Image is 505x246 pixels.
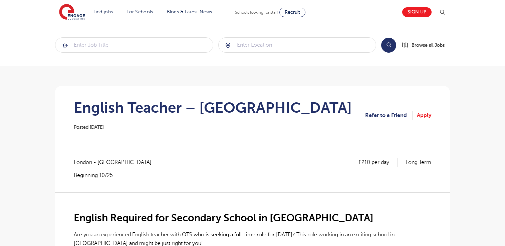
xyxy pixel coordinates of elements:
input: Submit [219,38,376,52]
span: Schools looking for staff [235,10,278,15]
span: Recruit [285,10,300,15]
img: Engage Education [59,4,85,21]
span: Posted [DATE] [74,125,104,130]
button: Search [381,38,396,53]
span: Browse all Jobs [412,41,445,49]
p: £210 per day [358,158,398,167]
a: Sign up [402,7,432,17]
a: For Schools [127,9,153,14]
input: Submit [55,38,213,52]
h1: English Teacher – [GEOGRAPHIC_DATA] [74,99,352,116]
a: Find jobs [93,9,113,14]
span: London - [GEOGRAPHIC_DATA] [74,158,158,167]
h2: English Required for Secondary School in [GEOGRAPHIC_DATA] [74,212,431,224]
a: Browse all Jobs [402,41,450,49]
p: Beginning 10/25 [74,172,158,179]
a: Refer to a Friend [365,111,413,120]
a: Blogs & Latest News [167,9,212,14]
div: Submit [218,37,376,53]
p: Long Term [406,158,431,167]
div: Submit [55,37,213,53]
a: Apply [417,111,431,120]
a: Recruit [279,8,305,17]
